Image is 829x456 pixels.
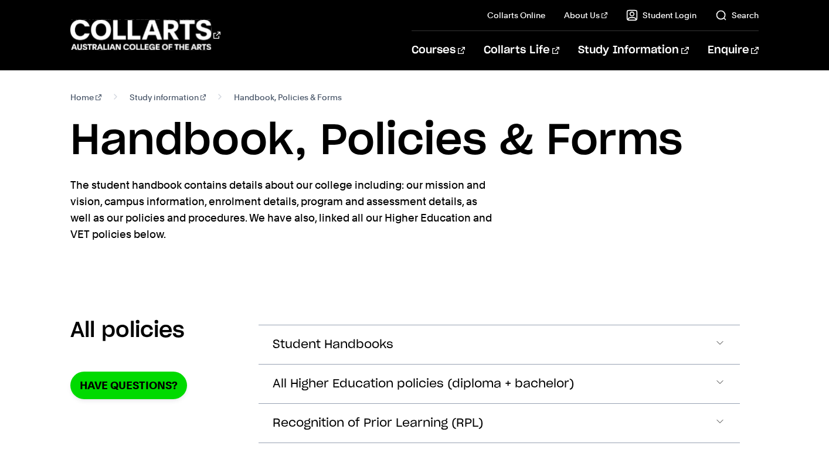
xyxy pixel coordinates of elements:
[273,417,483,430] span: Recognition of Prior Learning (RPL)
[70,177,498,243] p: The student handbook contains details about our college including: our mission and vision, campus...
[70,89,101,106] a: Home
[564,9,607,21] a: About Us
[130,89,206,106] a: Study information
[273,377,574,391] span: All Higher Education policies (diploma + bachelor)
[487,9,545,21] a: Collarts Online
[708,31,759,70] a: Enquire
[259,404,740,443] button: Recognition of Prior Learning (RPL)
[259,325,740,364] button: Student Handbooks
[273,338,393,352] span: Student Handbooks
[578,31,688,70] a: Study Information
[259,365,740,403] button: All Higher Education policies (diploma + bachelor)
[70,318,185,343] h2: All policies
[715,9,759,21] a: Search
[626,9,697,21] a: Student Login
[412,31,465,70] a: Courses
[70,18,220,52] div: Go to homepage
[70,372,187,399] a: Have Questions?
[234,89,342,106] span: Handbook, Policies & Forms
[484,31,559,70] a: Collarts Life
[70,115,759,168] h1: Handbook, Policies & Forms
